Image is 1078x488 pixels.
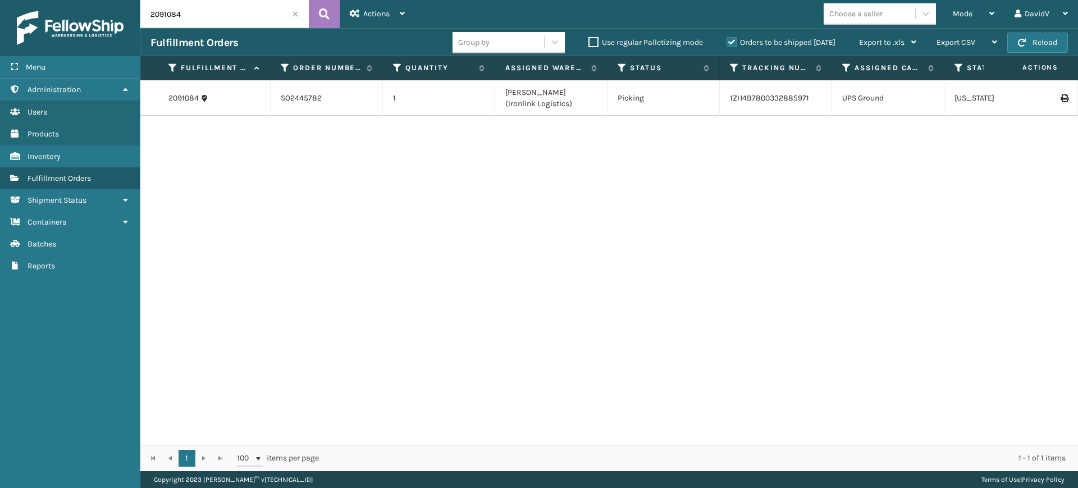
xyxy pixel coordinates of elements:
[967,63,1035,73] label: State
[237,453,254,464] span: 100
[829,8,883,20] div: Choose a seller
[1007,33,1068,53] button: Reload
[363,9,390,19] span: Actions
[28,261,55,271] span: Reports
[1022,476,1065,484] a: Privacy Policy
[607,80,720,116] td: Picking
[730,93,809,103] a: 1ZH4B7800332885971
[383,80,495,116] td: 1
[588,38,703,47] label: Use regular Palletizing mode
[981,476,1020,484] a: Terms of Use
[271,80,383,116] td: SO2445782
[859,38,905,47] span: Export to .xls
[28,129,59,139] span: Products
[28,85,81,94] span: Administration
[1061,94,1067,102] i: Print Label
[28,174,91,183] span: Fulfillment Orders
[181,63,249,73] label: Fulfillment Order Id
[495,80,607,116] td: [PERSON_NAME] (Ironlink Logistics)
[26,62,45,72] span: Menu
[28,239,56,249] span: Batches
[154,471,313,488] p: Copyright 2023 [PERSON_NAME]™ v [TECHNICAL_ID]
[28,107,47,117] span: Users
[981,471,1065,488] div: |
[742,63,810,73] label: Tracking Number
[405,63,473,73] label: Quantity
[630,63,698,73] label: Status
[953,9,972,19] span: Mode
[335,453,1066,464] div: 1 - 1 of 1 items
[28,217,66,227] span: Containers
[28,152,61,161] span: Inventory
[28,195,86,205] span: Shipment Status
[17,11,124,45] img: logo
[855,63,922,73] label: Assigned Carrier Service
[944,80,1057,116] td: [US_STATE]
[168,93,199,104] a: 2091084
[505,63,586,73] label: Assigned Warehouse
[987,58,1065,77] span: Actions
[179,450,195,467] a: 1
[458,37,490,48] div: Group by
[937,38,975,47] span: Export CSV
[832,80,944,116] td: UPS Ground
[293,63,361,73] label: Order Number
[237,450,319,467] span: items per page
[150,36,238,49] h3: Fulfillment Orders
[727,38,835,47] label: Orders to be shipped [DATE]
